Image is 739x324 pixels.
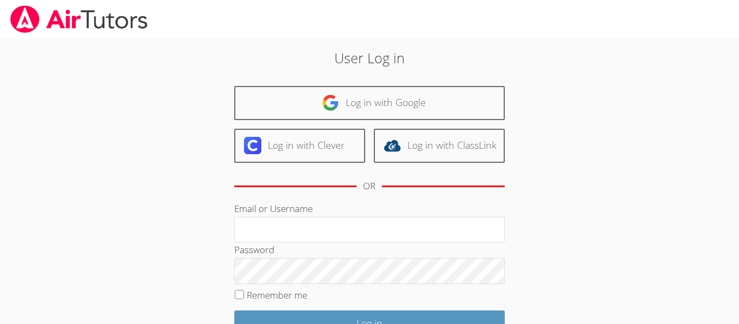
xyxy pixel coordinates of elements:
label: Password [234,243,274,256]
div: OR [363,178,375,194]
a: Log in with Google [234,86,505,120]
label: Email or Username [234,202,313,215]
label: Remember me [247,289,307,301]
img: classlink-logo-d6bb404cc1216ec64c9a2012d9dc4662098be43eaf13dc465df04b49fa7ab582.svg [384,137,401,154]
img: google-logo-50288ca7cdecda66e5e0955fdab243c47b7ad437acaf1139b6f446037453330a.svg [322,94,339,111]
h2: User Log in [170,48,569,68]
img: airtutors_banner-c4298cdbf04f3fff15de1276eac7730deb9818008684d7c2e4769d2f7ddbe033.png [9,5,149,33]
img: clever-logo-6eab21bc6e7a338710f1a6ff85c0baf02591cd810cc4098c63d3a4b26e2feb20.svg [244,137,261,154]
a: Log in with Clever [234,129,365,163]
a: Log in with ClassLink [374,129,505,163]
